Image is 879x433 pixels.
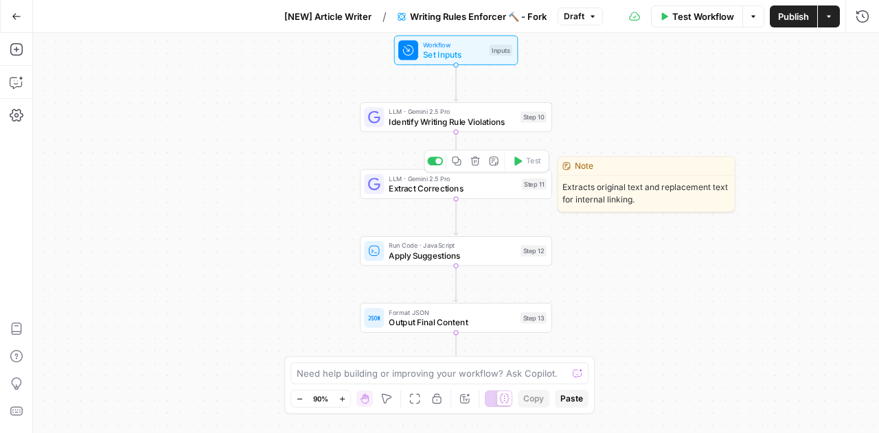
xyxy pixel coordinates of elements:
[558,157,734,176] div: Note
[555,390,589,408] button: Paste
[558,8,603,25] button: Draft
[770,5,817,27] button: Publish
[672,10,734,23] span: Test Workflow
[410,10,547,23] span: Writing Rules Enforcer 🔨 - Fork
[423,40,484,49] span: Workflow
[518,390,549,408] button: Copy
[560,393,583,405] span: Paste
[651,5,742,27] button: Test Workflow
[360,303,552,333] div: Format JSONOutput Final ContentStep 13
[423,48,484,60] span: Set Inputs
[558,176,734,211] span: Extracts original text and replacement text for internal linking.
[284,10,372,23] span: [NEW] Article Writer
[507,153,546,169] button: Test
[313,393,328,404] span: 90%
[454,332,457,368] g: Edge from step_13 to end
[389,106,515,116] span: LLM · Gemini 2.5 Pro
[522,178,547,189] div: Step 11
[389,182,516,194] span: Extract Corrections
[389,249,515,261] span: Apply Suggestions
[276,5,380,27] button: [NEW] Article Writer
[523,393,544,405] span: Copy
[454,266,457,302] g: Edge from step_12 to step_13
[454,198,457,235] g: Edge from step_11 to step_12
[383,8,387,25] span: /
[521,312,547,323] div: Step 13
[526,156,541,167] span: Test
[360,236,552,266] div: Run Code · JavaScriptApply SuggestionsStep 12
[521,112,547,123] div: Step 10
[521,246,547,257] div: Step 12
[360,169,552,199] div: LLM · Gemini 2.5 ProExtract CorrectionsStep 11Test
[389,307,515,317] span: Format JSON
[564,10,584,23] span: Draft
[389,316,515,329] span: Output Final Content
[778,10,809,23] span: Publish
[389,174,516,183] span: LLM · Gemini 2.5 Pro
[389,5,555,27] button: Writing Rules Enforcer 🔨 - Fork
[389,115,515,128] span: Identify Writing Rule Violations
[490,45,512,56] div: Inputs
[389,240,515,250] span: Run Code · JavaScript
[360,36,552,65] div: WorkflowSet InputsInputs
[360,102,552,132] div: LLM · Gemini 2.5 ProIdentify Writing Rule ViolationsStep 10
[454,65,457,101] g: Edge from start to step_10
